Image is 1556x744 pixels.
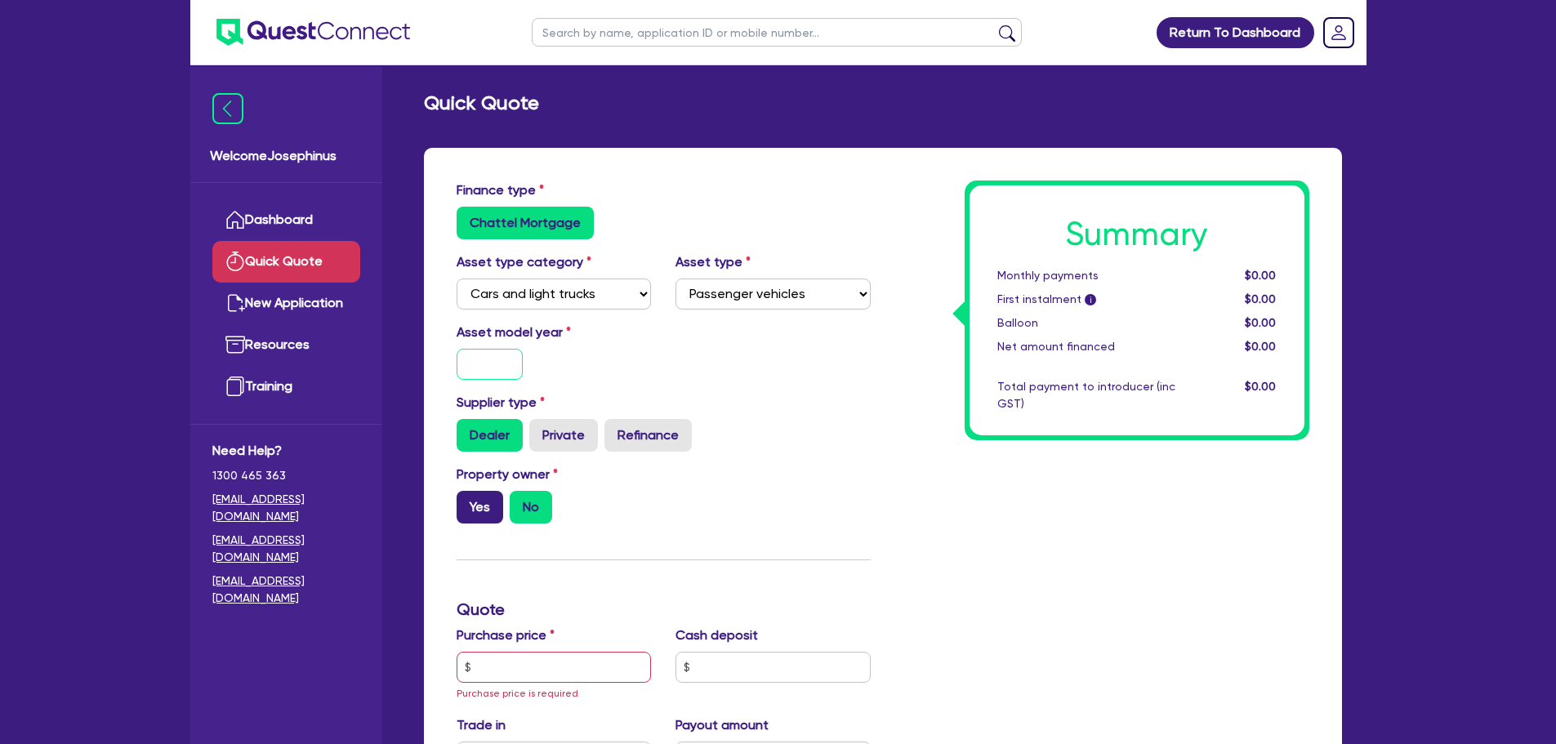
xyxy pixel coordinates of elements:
[212,491,360,525] a: [EMAIL_ADDRESS][DOMAIN_NAME]
[212,572,360,607] a: [EMAIL_ADDRESS][DOMAIN_NAME]
[985,267,1188,284] div: Monthly payments
[457,688,578,699] span: Purchase price is required
[210,146,363,166] span: Welcome Josephinus
[1317,11,1360,54] a: Dropdown toggle
[457,491,503,523] label: Yes
[424,91,539,115] h2: Quick Quote
[444,323,664,342] label: Asset model year
[457,252,591,272] label: Asset type category
[675,715,769,735] label: Payout amount
[212,283,360,324] a: New Application
[457,180,544,200] label: Finance type
[225,376,245,396] img: training
[212,441,360,461] span: Need Help?
[1085,294,1096,305] span: i
[212,93,243,124] img: icon-menu-close
[225,252,245,271] img: quick-quote
[675,252,751,272] label: Asset type
[510,491,552,523] label: No
[212,366,360,408] a: Training
[997,215,1277,254] h1: Summary
[985,291,1188,308] div: First instalment
[457,715,506,735] label: Trade in
[457,599,871,619] h3: Quote
[529,419,598,452] label: Private
[212,199,360,241] a: Dashboard
[1245,380,1276,393] span: $0.00
[457,419,523,452] label: Dealer
[1245,292,1276,305] span: $0.00
[225,335,245,354] img: resources
[675,626,758,645] label: Cash deposit
[1245,269,1276,282] span: $0.00
[1245,316,1276,329] span: $0.00
[985,378,1188,412] div: Total payment to introducer (inc GST)
[225,293,245,313] img: new-application
[212,467,360,484] span: 1300 465 363
[1245,340,1276,353] span: $0.00
[985,338,1188,355] div: Net amount financed
[212,324,360,366] a: Resources
[457,465,558,484] label: Property owner
[604,419,692,452] label: Refinance
[457,393,545,412] label: Supplier type
[457,207,594,239] label: Chattel Mortgage
[985,314,1188,332] div: Balloon
[212,532,360,566] a: [EMAIL_ADDRESS][DOMAIN_NAME]
[212,241,360,283] a: Quick Quote
[216,19,410,46] img: quest-connect-logo-blue
[532,18,1022,47] input: Search by name, application ID or mobile number...
[1157,17,1314,48] a: Return To Dashboard
[457,626,555,645] label: Purchase price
